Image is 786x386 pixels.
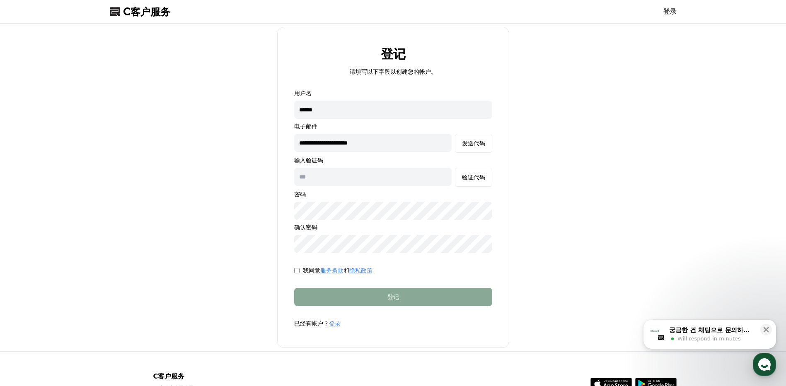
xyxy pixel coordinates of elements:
p: 电子邮件 [294,122,492,130]
font: 登记 [387,294,399,300]
a: 登录 [329,320,341,327]
a: 登录 [663,7,677,17]
p: 确认密码 [294,223,492,232]
button: 验证代码 [455,168,492,187]
p: 密码 [294,190,492,198]
font: 发送代码 [462,140,485,147]
h2: 登记 [381,47,406,61]
a: 服务条款 [320,267,343,274]
font: 我同意 和 [303,267,372,274]
font: 验证代码 [462,174,485,181]
p: 输入验证码 [294,156,492,164]
p: C客户服务 [153,372,253,381]
a: 隐私政策 [349,267,372,274]
a: C客户服务 [110,5,170,18]
p: 用户名 [294,89,492,97]
button: 发送代码 [455,134,492,153]
p: 已经有帐户？ [294,319,492,328]
span: C客户服务 [123,5,170,18]
button: 登记 [294,288,492,306]
p: 请填写以下字段以创建您的帐户。 [350,68,437,76]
